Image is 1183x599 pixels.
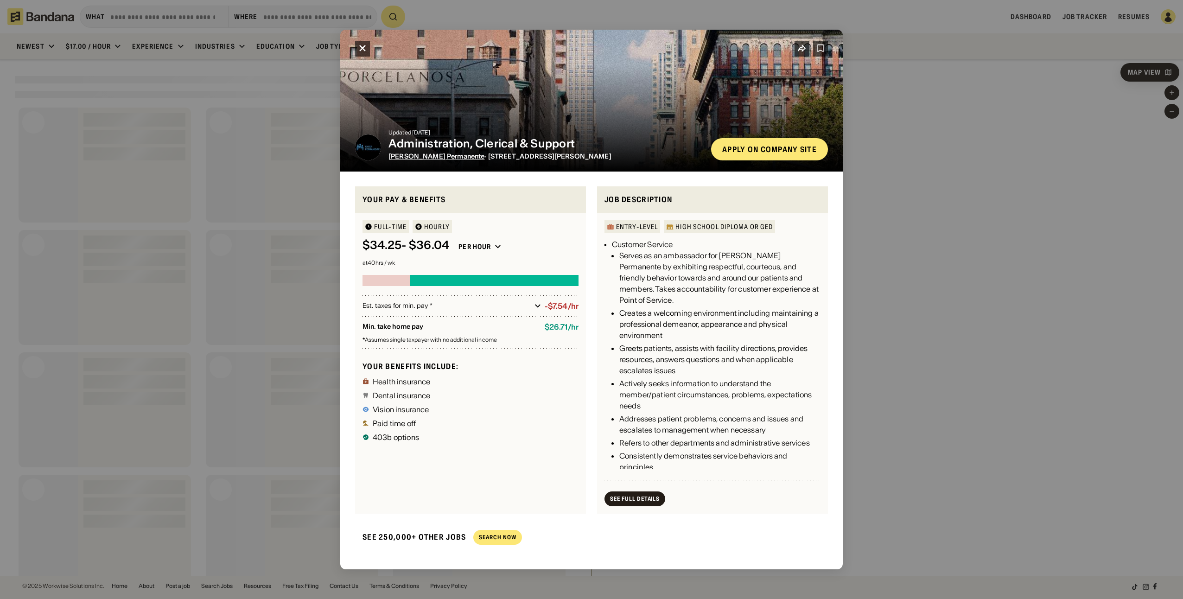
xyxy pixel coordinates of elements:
[373,378,431,385] div: Health insurance
[545,323,579,331] div: $ 26.71 / hr
[363,194,579,205] div: Your pay & benefits
[619,250,820,306] div: Serves as an ambassador for [PERSON_NAME] Permanente by exhibiting respectful, courteous, and fri...
[675,223,773,230] div: High School Diploma or GED
[373,406,429,413] div: Vision insurance
[388,130,704,135] div: Updated [DATE]
[388,153,704,160] div: · [STREET_ADDRESS][PERSON_NAME]
[363,301,531,311] div: Est. taxes for min. pay *
[619,437,820,448] div: Refers to other departments and administrative services
[711,138,828,160] a: Apply on company site
[722,146,817,153] div: Apply on company site
[355,525,466,549] div: See 250,000+ other jobs
[374,223,407,230] div: Full-time
[373,420,416,427] div: Paid time off
[619,450,820,472] div: Consistently demonstrates service behaviors and principles
[363,323,537,331] div: Min. take home pay
[363,260,579,266] div: at 40 hrs / wk
[373,433,419,441] div: 403b options
[363,362,579,371] div: Your benefits include:
[363,239,449,252] div: $ 34.25 - $36.04
[388,137,704,151] div: Administration, Clerical & Support
[363,337,579,343] div: Assumes single taxpayer with no additional income
[604,194,820,205] div: Job Description
[619,307,820,341] div: Creates a welcoming environment including maintaining a professional demeanor, appearance and phy...
[424,223,450,230] div: HOURLY
[479,535,516,540] div: Search Now
[545,302,579,311] div: -$7.54/hr
[388,152,484,160] a: [PERSON_NAME] Permanente
[616,223,658,230] div: Entry-Level
[619,378,820,411] div: Actively seeks information to understand the member/patient circumstances, problems, expectations...
[458,242,491,251] div: Per hour
[610,496,660,502] div: See Full Details
[619,343,820,376] div: Greets patients, assists with facility directions, provides resources, answers questions and when...
[619,413,820,435] div: Addresses patient problems, concerns and issues and escalates to management when necessary
[355,134,381,160] img: Kaiser Permanente logo
[373,392,431,399] div: Dental insurance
